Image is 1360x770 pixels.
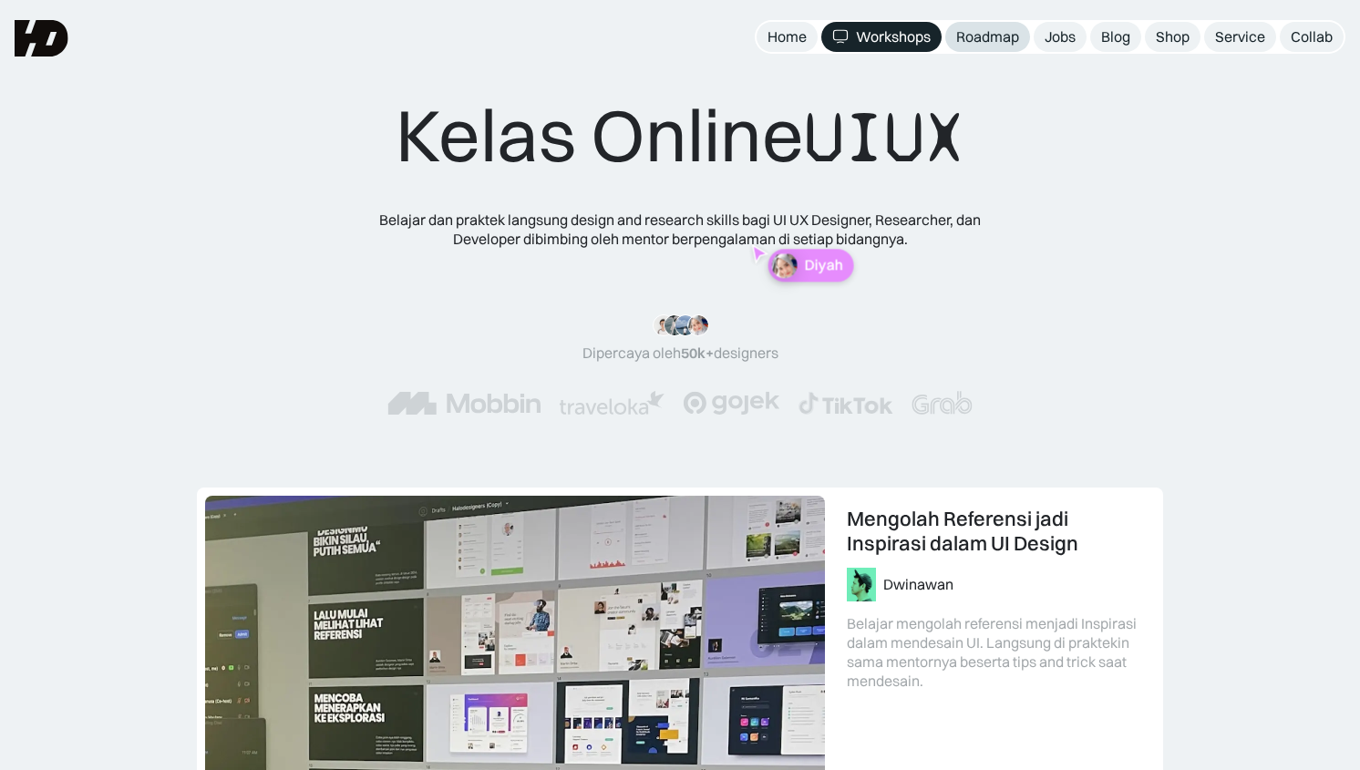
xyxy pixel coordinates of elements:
[1204,22,1276,52] a: Service
[1045,27,1076,46] div: Jobs
[352,210,1008,249] div: Belajar dan praktek langsung design and research skills bagi UI UX Designer, Researcher, dan Deve...
[681,344,714,362] span: 50k+
[1101,27,1130,46] div: Blog
[396,91,964,181] div: Kelas Online
[1291,27,1333,46] div: Collab
[768,27,807,46] div: Home
[757,22,818,52] a: Home
[1145,22,1200,52] a: Shop
[1034,22,1087,52] a: Jobs
[1215,27,1265,46] div: Service
[805,257,843,274] p: Diyah
[582,344,778,363] div: Dipercaya oleh designers
[1090,22,1141,52] a: Blog
[856,27,931,46] div: Workshops
[956,27,1019,46] div: Roadmap
[1280,22,1344,52] a: Collab
[945,22,1030,52] a: Roadmap
[804,94,964,181] span: UIUX
[821,22,942,52] a: Workshops
[1156,27,1190,46] div: Shop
